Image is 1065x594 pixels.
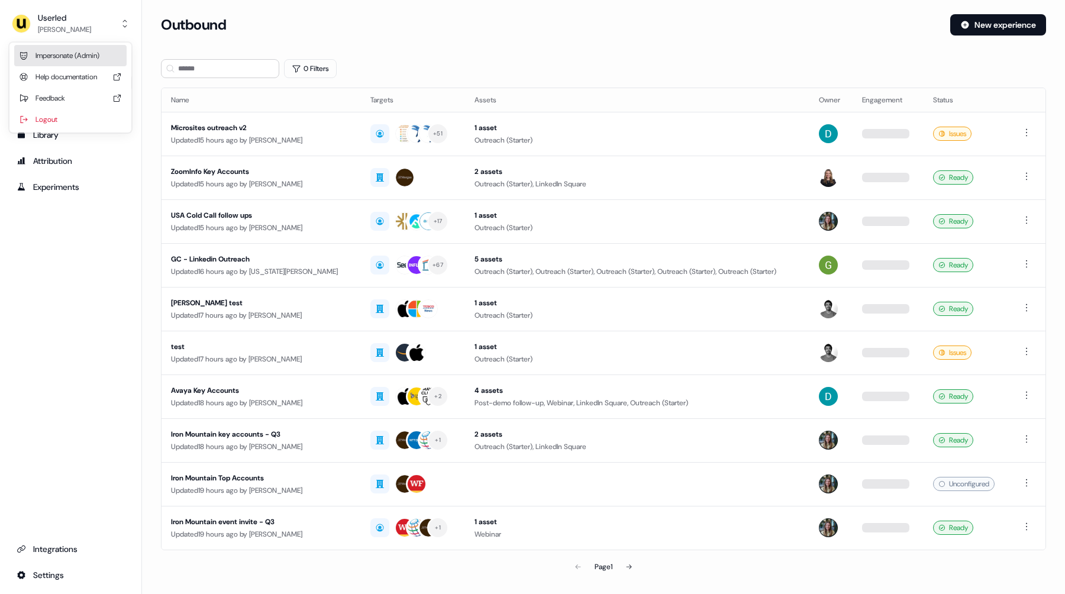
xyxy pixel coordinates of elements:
div: Userled [38,12,91,24]
button: Userled[PERSON_NAME] [9,9,132,38]
div: [PERSON_NAME] [38,24,91,35]
div: Help documentation [14,66,127,88]
div: Logout [14,109,127,130]
div: Impersonate (Admin) [14,45,127,66]
div: Feedback [14,88,127,109]
div: Userled[PERSON_NAME] [9,43,131,133]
